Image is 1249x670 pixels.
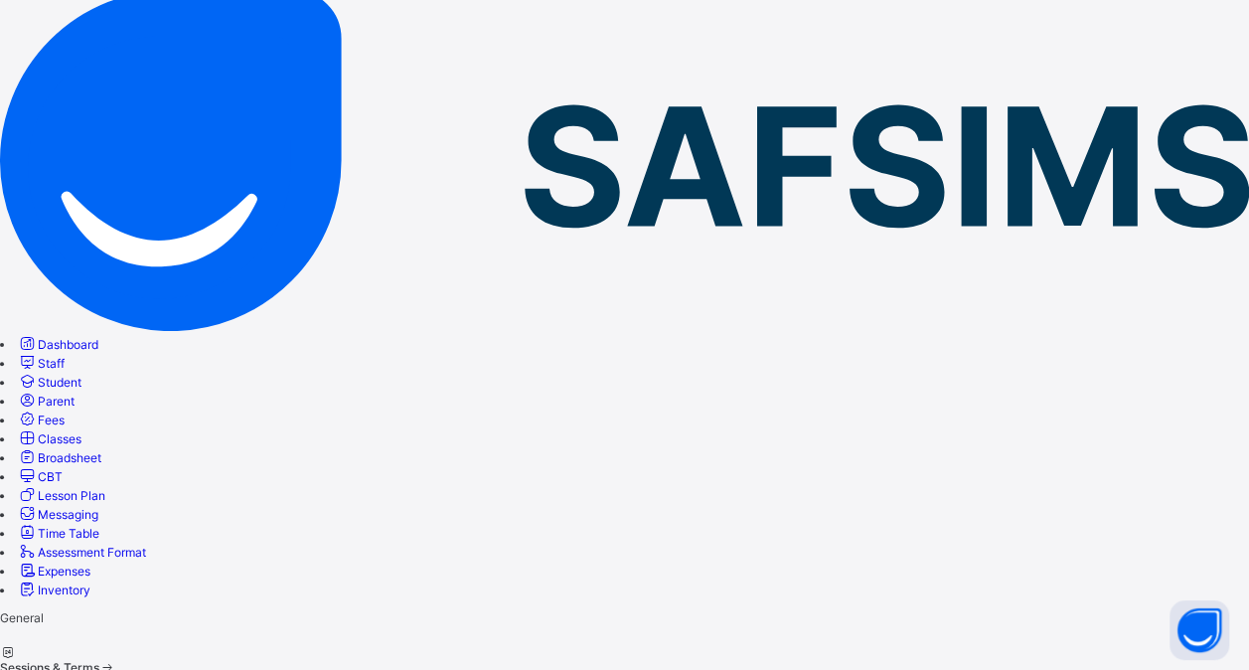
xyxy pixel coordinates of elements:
[38,583,90,597] span: Inventory
[17,413,65,427] a: Fees
[38,564,90,579] span: Expenses
[17,526,99,541] a: Time Table
[17,507,98,522] a: Messaging
[38,431,81,446] span: Classes
[17,431,81,446] a: Classes
[38,488,105,503] span: Lesson Plan
[17,375,81,390] a: Student
[38,545,146,560] span: Assessment Format
[17,337,98,352] a: Dashboard
[38,394,75,409] span: Parent
[38,337,98,352] span: Dashboard
[38,450,101,465] span: Broadsheet
[38,507,98,522] span: Messaging
[38,356,65,371] span: Staff
[1170,600,1229,660] button: Open asap
[17,450,101,465] a: Broadsheet
[38,375,81,390] span: Student
[38,526,99,541] span: Time Table
[17,583,90,597] a: Inventory
[17,356,65,371] a: Staff
[17,394,75,409] a: Parent
[17,469,63,484] a: CBT
[17,564,90,579] a: Expenses
[38,469,63,484] span: CBT
[17,545,146,560] a: Assessment Format
[38,413,65,427] span: Fees
[17,488,105,503] a: Lesson Plan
